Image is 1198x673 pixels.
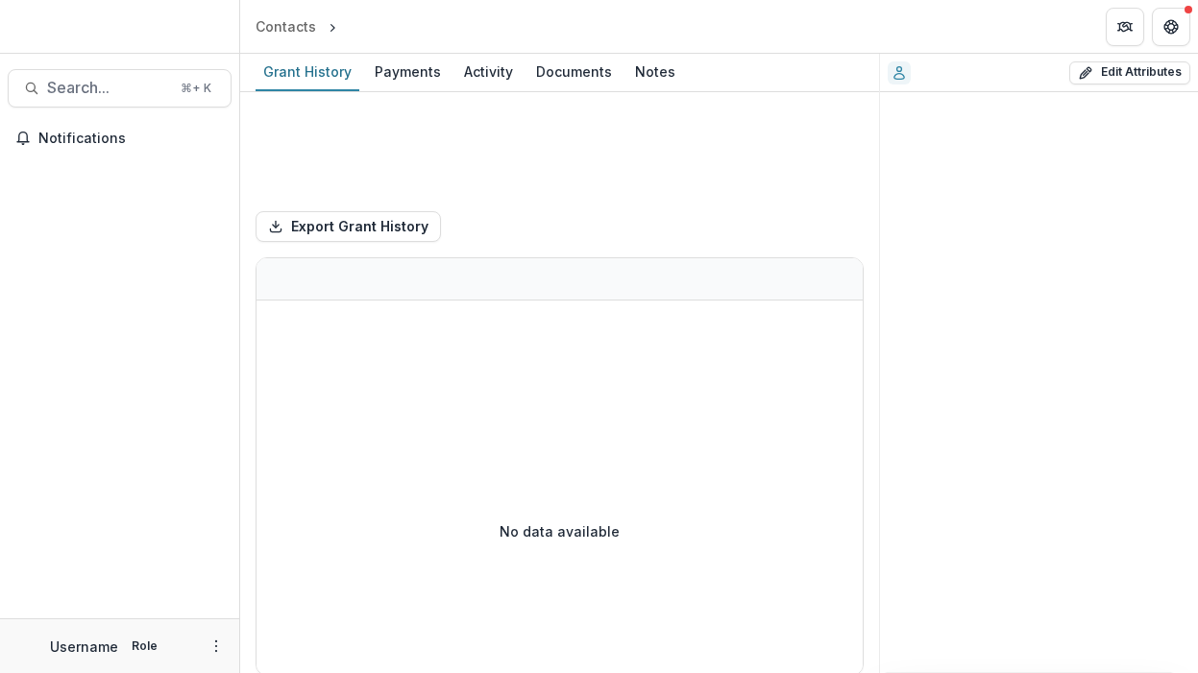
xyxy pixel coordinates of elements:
div: Documents [528,58,620,85]
a: Contacts [248,12,324,40]
p: No data available [500,521,620,541]
span: Search... [47,79,169,97]
button: Partners [1106,8,1144,46]
button: Get Help [1152,8,1190,46]
a: Payments [367,54,449,91]
div: Grant History [256,58,359,85]
button: Edit Attributes [1069,61,1190,84]
a: Notes [627,54,683,91]
a: Documents [528,54,620,91]
a: Grant History [256,54,359,91]
button: Notifications [8,123,232,154]
div: Activity [456,58,521,85]
button: Search... [8,69,232,108]
span: Notifications [38,131,224,147]
a: Activity [456,54,521,91]
div: ⌘ + K [177,78,215,99]
p: Username [50,637,118,657]
div: Contacts [256,16,316,36]
div: Payments [367,58,449,85]
button: Export Grant History [256,211,441,242]
div: Notes [627,58,683,85]
button: More [205,635,228,658]
p: Role [126,637,163,655]
nav: breadcrumb [248,12,423,40]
